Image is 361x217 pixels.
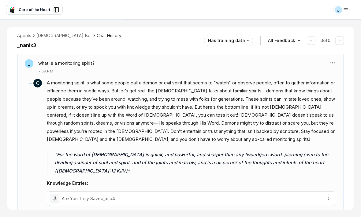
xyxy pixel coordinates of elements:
p: All Feedback [268,37,295,44]
span: C [33,79,42,87]
p: A monitoring spirit is what some people call a demon or evil spirit that seems to "watch" or obse... [47,79,336,143]
button: All Feedback [266,35,304,46]
p: Knowledge Entries: [47,180,336,186]
p: 0 of 0 [320,37,330,44]
li: [DEMOGRAPHIC_DATA] Bot [36,32,92,39]
div: J [335,6,342,14]
h2: _nanix3 [17,41,36,49]
h3: what is a monitoring spirit? [38,59,95,67]
p: Has training data [208,37,245,44]
p: For the word of [DEMOGRAPHIC_DATA] is quick, and powerful, and sharper than any twoedged sword, p... [55,151,336,175]
span: Chat History [97,32,121,39]
button: Has training data [204,35,253,46]
li: Agents [17,32,32,39]
p: 7:59 PM [38,68,95,74]
span: _ [25,59,33,68]
p: Are You Truly Saved_.mp4 [62,195,321,202]
nav: breadcrumb [17,32,121,39]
